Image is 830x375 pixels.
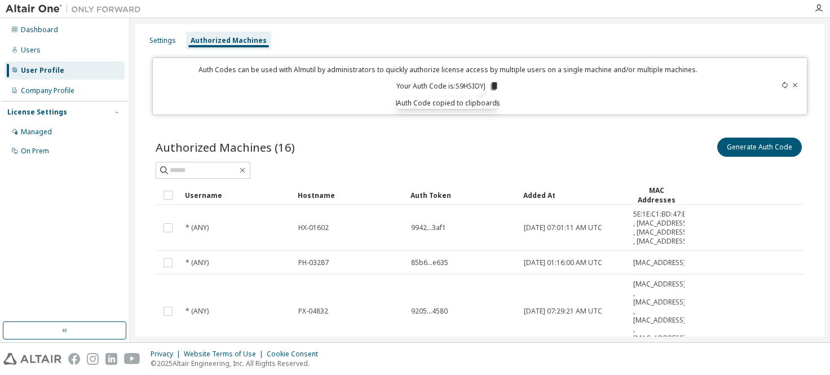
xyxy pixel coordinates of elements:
div: Auth Code copied to clipboard [397,98,497,109]
div: Website Terms of Use [184,350,267,359]
img: instagram.svg [87,353,99,365]
img: youtube.svg [124,353,140,365]
span: * (ANY) [186,223,209,232]
div: Auth Token [410,186,514,204]
div: Added At [523,186,624,204]
span: 5E:1E:C1:BD:47:B6 , [MAC_ADDRESS] , [MAC_ADDRESS] , [MAC_ADDRESS] [633,210,691,246]
span: * (ANY) [186,258,209,267]
p: Expires in 12 minutes, 56 seconds [160,98,736,108]
button: Generate Auth Code [717,138,802,157]
div: Managed [21,127,52,136]
p: Auth Codes can be used with Almutil by administrators to quickly authorize license access by mult... [160,65,736,74]
span: [MAC_ADDRESS] , [MAC_ADDRESS] , [MAC_ADDRESS] , [MAC_ADDRESS] [633,280,686,343]
span: PH-03287 [298,258,329,267]
span: 9205...4580 [411,307,448,316]
span: [MAC_ADDRESS] [633,258,686,267]
img: altair_logo.svg [3,353,61,365]
img: facebook.svg [68,353,80,365]
img: linkedin.svg [105,353,117,365]
div: License Settings [7,108,67,117]
span: 85b6...e635 [411,258,448,267]
div: Cookie Consent [267,350,325,359]
div: Settings [149,36,176,45]
p: © 2025 Altair Engineering, Inc. All Rights Reserved. [151,359,325,368]
span: 9942...3af1 [411,223,446,232]
div: Company Profile [21,86,74,95]
div: Username [185,186,289,204]
span: Authorized Machines (16) [156,139,295,155]
span: [DATE] 01:16:00 AM UTC [524,258,602,267]
span: HX-01602 [298,223,329,232]
span: PX-04832 [298,307,328,316]
div: User Profile [21,66,64,75]
span: [DATE] 07:29:21 AM UTC [524,307,602,316]
div: Hostname [298,186,401,204]
div: On Prem [21,147,49,156]
img: Altair One [6,3,147,15]
div: Users [21,46,41,55]
span: * (ANY) [186,307,209,316]
div: MAC Addresses [633,186,680,205]
div: Privacy [151,350,184,359]
span: [DATE] 07:01:11 AM UTC [524,223,602,232]
p: Your Auth Code is: S9HSIOYJ [396,81,499,91]
div: Dashboard [21,25,58,34]
div: Authorized Machines [191,36,267,45]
